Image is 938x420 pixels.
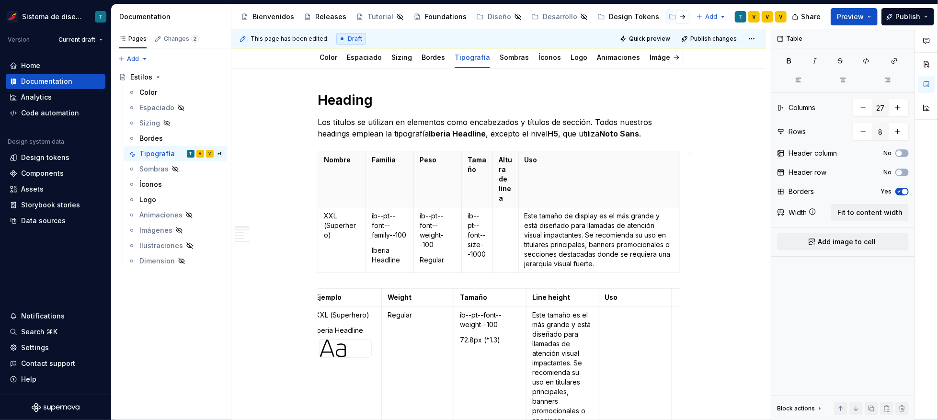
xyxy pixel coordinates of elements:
[789,103,815,113] div: Columns
[831,204,909,221] button: Fit to content width
[21,153,69,162] div: Design tokens
[139,118,160,128] div: Sizing
[315,12,346,22] div: Releases
[139,149,175,159] div: Tipografía
[124,223,227,238] a: Imágenes
[837,208,903,217] span: Fit to content width
[8,36,30,44] div: Version
[6,340,105,355] a: Settings
[895,12,920,22] span: Publish
[21,92,52,102] div: Analytics
[21,311,65,321] div: Notifications
[6,74,105,89] a: Documentation
[532,293,570,301] strong: Line height
[324,155,360,165] p: Nombre
[629,35,670,43] span: Quick preview
[6,213,105,228] a: Data sources
[831,8,878,25] button: Preview
[8,138,64,146] div: Design system data
[650,53,683,61] a: Imágenes
[124,192,227,207] a: Logo
[22,12,83,22] div: Sistema de diseño Iberia
[593,47,644,67] div: Animaciones
[499,155,512,203] p: Altura de línea
[599,129,639,138] strong: Noto Sans
[789,148,837,158] div: Header column
[139,210,183,220] div: Animaciones
[119,35,147,43] div: Pages
[468,155,487,174] p: Tamaño
[777,402,824,415] div: Block actions
[21,77,72,86] div: Documentation
[21,216,66,226] div: Data sources
[646,47,686,67] div: Imágenes
[535,47,565,67] div: Íconos
[789,208,807,217] div: Width
[837,12,864,22] span: Preview
[6,150,105,165] a: Design tokens
[320,53,337,61] a: Color
[21,169,64,178] div: Components
[139,134,163,143] div: Bordes
[216,150,223,158] div: + 1
[32,403,80,412] a: Supernova Logo
[460,293,487,301] strong: Tamaño
[693,10,729,23] button: Add
[119,12,227,22] div: Documentation
[130,72,152,82] div: Estilos
[54,33,107,46] button: Current draft
[318,116,680,139] p: Los títulos se utilizan en elementos como encabezados y títulos de sección. Todos nuestros headin...
[372,155,408,165] p: Familia
[6,356,105,371] button: Contact support
[21,327,57,337] div: Search ⌘K
[372,211,408,240] p: ib--pt--font--family--100
[472,9,526,24] a: Diseño
[139,180,162,189] div: Íconos
[352,9,408,24] a: Tutorial
[21,184,44,194] div: Assets
[6,308,105,324] button: Notifications
[237,9,298,24] a: Bienvenidos
[6,182,105,197] a: Assets
[21,200,80,210] div: Storybook stories
[191,35,199,43] span: 2
[6,372,105,387] button: Help
[789,168,826,177] div: Header row
[164,35,199,43] div: Changes
[689,150,692,158] div: T
[818,237,876,247] span: Add image to cell
[139,241,183,250] div: Ilustraciones
[6,90,105,105] a: Analytics
[115,69,227,269] div: Page tree
[343,47,386,67] div: Espaciado
[300,9,350,24] a: Releases
[500,53,529,61] a: Sombras
[124,85,227,100] a: Color
[190,149,192,159] div: T
[678,32,741,45] button: Publish changes
[139,256,175,266] div: Dimension
[455,53,490,61] a: Tipografía
[324,211,360,240] p: XXL (Superhero)
[571,53,587,61] a: Logo
[883,149,892,157] label: No
[609,12,659,22] div: Design Tokens
[139,164,169,174] div: Sombras
[425,12,467,22] div: Foundations
[139,226,172,235] div: Imágenes
[388,293,412,301] strong: Weight
[315,310,376,320] p: XXL (Superhero)
[496,47,533,67] div: Sombras
[99,13,103,21] div: T
[316,47,341,67] div: Color
[139,195,156,204] div: Logo
[6,324,105,340] button: Search ⌘K
[139,103,174,113] div: Espaciado
[6,58,105,73] a: Home
[617,32,675,45] button: Quick preview
[527,9,592,24] a: Desarrollo
[787,8,827,25] button: Share
[690,35,737,43] span: Publish changes
[127,55,139,63] span: Add
[115,52,151,66] button: Add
